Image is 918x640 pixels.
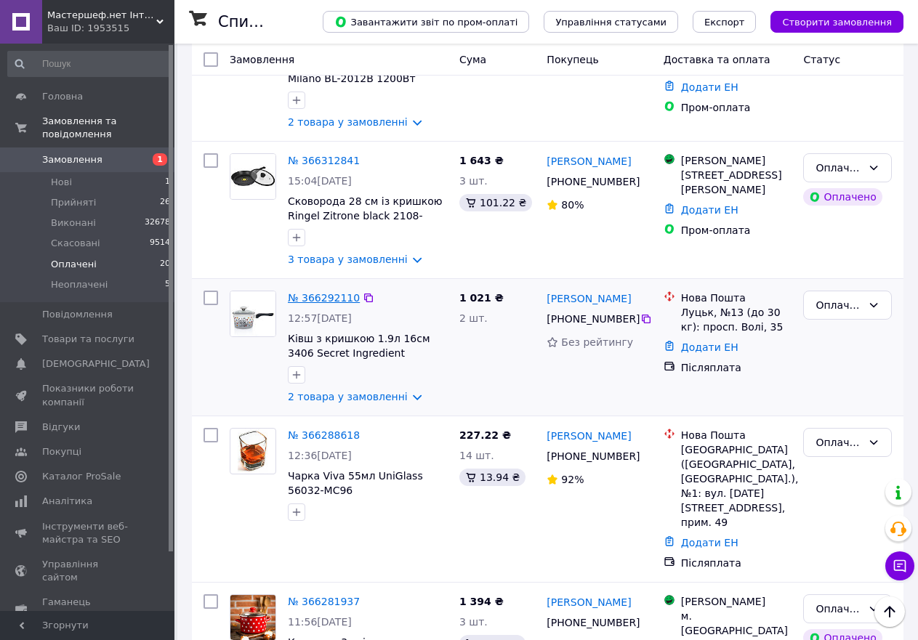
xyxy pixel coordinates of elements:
div: 101.22 ₴ [459,194,532,211]
span: Гаманець компанії [42,596,134,622]
div: Пром-оплата [681,100,792,115]
span: Мастершеф.нет Iнтернет магазин посуду та побутової техніки [47,9,156,22]
a: Сковорода 28 см із кришкою Ringel Zitrone black 2108-28/BL RG [288,195,443,236]
span: 3 шт. [459,616,488,628]
span: 15:04[DATE] [288,175,352,187]
span: Скасовані [51,237,100,250]
span: Без рейтингу [561,336,633,348]
a: [PERSON_NAME] [547,595,631,609]
span: Створити замовлення [782,17,892,28]
span: 1 [153,153,167,166]
span: Виконані [51,216,96,230]
span: Каталог ProSale [42,470,121,483]
span: Управління сайтом [42,558,134,584]
span: [PHONE_NUMBER] [547,450,640,462]
div: Луцьк, №13 (до 30 кг): просп. Волі, 35 [681,305,792,334]
span: 80% [561,199,584,211]
div: Оплачено [816,434,862,450]
div: Нова Пошта [681,291,792,305]
span: 1 [165,176,170,189]
a: № 366312841 [288,155,360,166]
a: Додати ЕН [681,204,738,216]
span: 92% [561,474,584,485]
span: 32678 [145,216,170,230]
div: Післяплата [681,360,792,375]
div: [GEOGRAPHIC_DATA] ([GEOGRAPHIC_DATA], [GEOGRAPHIC_DATA].), №1: вул. [DATE][STREET_ADDRESS], прим. 49 [681,442,792,530]
div: 13.94 ₴ [459,469,526,486]
img: Фото товару [230,595,275,640]
div: [STREET_ADDRESS][PERSON_NAME] [681,168,792,197]
span: 1 394 ₴ [459,596,504,607]
span: Головна [42,90,83,103]
span: Показники роботи компанії [42,382,134,408]
a: № 366281937 [288,596,360,607]
span: Замовлення [42,153,102,166]
a: Фото товару [230,291,276,337]
span: 26 [160,196,170,209]
h1: Список замовлень [218,13,366,31]
span: 20 [160,258,170,271]
span: Товари та послуги [42,333,134,346]
a: [PERSON_NAME] [547,429,631,443]
div: Ваш ID: 1953515 [47,22,174,35]
img: Фото товару [238,429,267,474]
span: Замовлення [230,54,294,65]
span: [PHONE_NUMBER] [547,617,640,628]
span: Повідомлення [42,308,113,321]
a: [PERSON_NAME] [547,291,631,306]
button: Чат з покупцем [885,551,914,580]
div: Оплачено [816,601,862,617]
div: [PERSON_NAME] [681,594,792,609]
div: Оплачено [803,188,882,206]
img: Фото товару [230,154,275,199]
span: Покупець [547,54,598,65]
span: Оплачені [51,258,97,271]
button: Управління статусами [544,11,678,33]
a: 3 товара у замовленні [288,254,408,265]
span: Неоплачені [51,278,108,291]
span: [DEMOGRAPHIC_DATA] [42,357,150,370]
a: № 366292110 [288,292,360,304]
img: Фото товару [230,291,275,336]
span: Замовлення та повідомлення [42,115,174,141]
button: Завантажити звіт по пром-оплаті [323,11,529,33]
span: Покупці [42,445,81,458]
span: Інструменти веб-майстра та SEO [42,520,134,546]
div: [PERSON_NAME] [681,153,792,168]
button: Створити замовлення [770,11,903,33]
a: 2 товара у замовленні [288,391,408,402]
span: 11:56[DATE] [288,616,352,628]
a: Ківш з кришкою 1.9л 16см 3406 Secret Ingredient Metalac 372786 [288,333,430,373]
span: 1 021 ₴ [459,292,504,304]
span: 227.22 ₴ [459,429,511,441]
span: [PHONE_NUMBER] [547,176,640,187]
span: Завантажити звіт по пром-оплаті [334,15,518,28]
a: [PERSON_NAME] [547,154,631,169]
a: Створити замовлення [756,15,903,27]
a: Додати ЕН [681,341,738,353]
span: Відгуки [42,421,80,434]
span: Нові [51,176,72,189]
span: 14 шт. [459,450,494,461]
span: 12:57[DATE] [288,312,352,324]
span: [PHONE_NUMBER] [547,313,640,325]
span: 3 шт. [459,175,488,187]
span: Експорт [704,17,745,28]
span: Статус [803,54,840,65]
button: Наверх [874,596,905,627]
span: Прийняті [51,196,96,209]
div: Пром-оплата [681,223,792,238]
span: Аналітика [42,495,92,508]
a: Фото товару [230,428,276,474]
span: Доставка та оплата [664,54,770,65]
a: Чарка Viva 55мл UniGlass 56032-MC96 [288,470,423,496]
input: Пошук [7,51,172,77]
a: 2 товара у замовленні [288,116,408,128]
a: Додати ЕН [681,537,738,548]
span: 1 643 ₴ [459,155,504,166]
a: Фото товару [230,153,276,200]
div: Оплачено [816,160,862,176]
